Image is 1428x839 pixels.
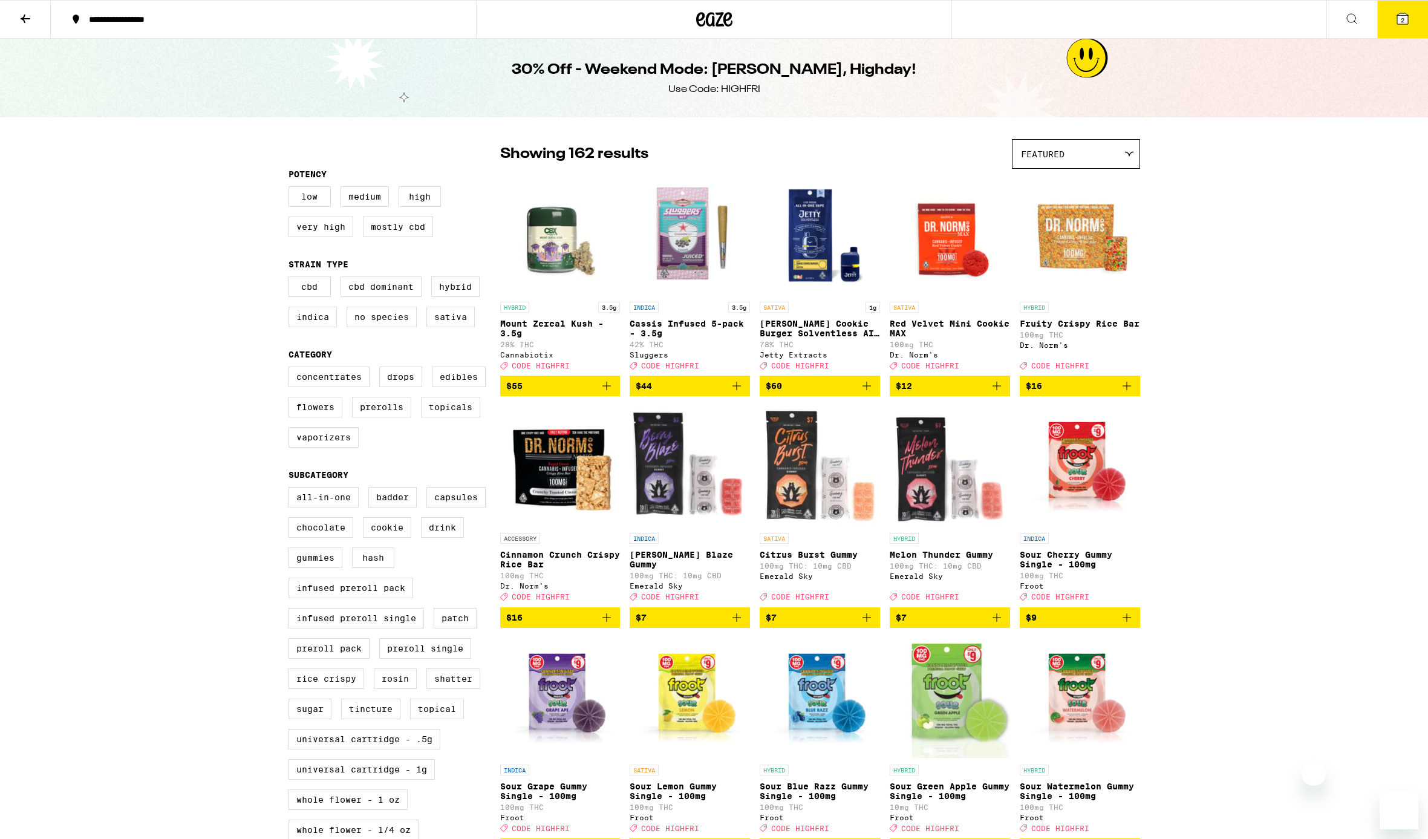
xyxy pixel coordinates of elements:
label: Drink [421,517,464,538]
label: Drops [379,367,422,387]
span: $16 [506,613,523,622]
span: CODE HIGHFRI [641,824,699,832]
a: Open page for Sour Lemon Gummy Single - 100mg from Froot [630,638,750,838]
img: Emerald Sky - Citrus Burst Gummy [760,406,880,527]
label: Edibles [432,367,486,387]
span: $44 [636,381,652,391]
p: INDICA [1020,533,1049,544]
p: 100mg THC: 10mg CBD [890,562,1010,570]
label: CBD Dominant [341,276,422,297]
button: Add to bag [630,376,750,396]
img: Emerald Sky - Melon Thunder Gummy [890,406,1010,527]
p: [PERSON_NAME] Cookie Burger Solventless AIO - 1g [760,319,880,338]
p: 3.5g [598,302,620,313]
p: Sour Blue Razz Gummy Single - 100mg [760,782,880,801]
a: Open page for Berry Blaze Gummy from Emerald Sky [630,406,750,607]
label: Sativa [426,307,475,327]
iframe: Button to launch messaging window [1380,791,1418,829]
div: Froot [500,814,621,821]
span: CODE HIGHFRI [771,824,829,832]
label: Universal Cartridge - .5g [289,729,440,749]
span: CODE HIGHFRI [771,362,829,370]
div: Cannabiotix [500,351,621,359]
label: Cookie [363,517,411,538]
p: 78% THC [760,341,880,348]
label: Hash [352,547,394,568]
label: Very High [289,217,353,237]
p: 42% THC [630,341,750,348]
p: Sour Green Apple Gummy Single - 100mg [890,782,1010,801]
button: Add to bag [1020,376,1140,396]
p: [PERSON_NAME] Blaze Gummy [630,550,750,569]
p: 100mg THC [890,341,1010,348]
span: CODE HIGHFRI [512,362,570,370]
span: $55 [506,381,523,391]
p: 1g [866,302,880,313]
legend: Category [289,350,332,359]
span: $60 [766,381,782,391]
a: Open page for Cassis Infused 5-pack - 3.5g from Sluggers [630,175,750,376]
label: Infused Preroll Single [289,608,424,628]
label: No Species [347,307,417,327]
img: Emerald Sky - Berry Blaze Gummy [630,406,750,527]
img: Froot - Sour Blue Razz Gummy Single - 100mg [760,638,880,759]
img: Froot - Sour Watermelon Gummy Single - 100mg [1020,638,1140,759]
p: 100mg THC [1020,331,1140,339]
span: CODE HIGHFRI [512,824,570,832]
div: Dr. Norm's [890,351,1010,359]
label: Sugar [289,699,331,719]
img: Froot - Sour Green Apple Gummy Single - 100mg [890,638,1010,759]
button: Add to bag [500,607,621,628]
span: CODE HIGHFRI [901,824,959,832]
div: Dr. Norm's [1020,341,1140,349]
span: $16 [1026,381,1042,391]
p: Cassis Infused 5-pack - 3.5g [630,319,750,338]
p: Sour Watermelon Gummy Single - 100mg [1020,782,1140,801]
div: Froot [890,814,1010,821]
span: $7 [766,613,777,622]
p: Citrus Burst Gummy [760,550,880,560]
a: Open page for Sour Grape Gummy Single - 100mg from Froot [500,638,621,838]
div: Sluggers [630,351,750,359]
p: HYBRID [1020,765,1049,775]
p: 100mg THC [1020,572,1140,579]
span: $7 [896,613,907,622]
p: Melon Thunder Gummy [890,550,1010,560]
p: Mount Zereal Kush - 3.5g [500,319,621,338]
label: Tincture [341,699,400,719]
img: Froot - Sour Grape Gummy Single - 100mg [500,638,621,759]
label: Chocolate [289,517,353,538]
p: Red Velvet Mini Cookie MAX [890,319,1010,338]
div: Froot [630,814,750,821]
a: Open page for Red Velvet Mini Cookie MAX from Dr. Norm's [890,175,1010,376]
p: Cinnamon Crunch Crispy Rice Bar [500,550,621,569]
button: 2 [1377,1,1428,38]
label: Infused Preroll Pack [289,578,413,598]
h1: 30% Off - Weekend Mode: [PERSON_NAME], Highday! [512,60,916,80]
a: Open page for Melon Thunder Gummy from Emerald Sky [890,406,1010,607]
p: SATIVA [630,765,659,775]
p: 100mg THC [760,803,880,811]
p: INDICA [630,533,659,544]
p: HYBRID [890,765,919,775]
button: Add to bag [500,376,621,396]
img: Sluggers - Cassis Infused 5-pack - 3.5g [630,175,750,296]
p: Sour Lemon Gummy Single - 100mg [630,782,750,801]
p: INDICA [500,765,529,775]
img: Froot - Sour Cherry Gummy Single - 100mg [1020,406,1140,527]
label: Preroll Single [379,638,471,659]
span: Featured [1021,149,1064,159]
label: High [399,186,441,207]
button: Add to bag [890,376,1010,396]
p: HYBRID [500,302,529,313]
span: $9 [1026,613,1037,622]
span: $12 [896,381,912,391]
label: Whole Flower - 1 oz [289,789,408,810]
p: HYBRID [1020,302,1049,313]
button: Add to bag [890,607,1010,628]
a: Open page for Cinnamon Crunch Crispy Rice Bar from Dr. Norm's [500,406,621,607]
p: SATIVA [890,302,919,313]
span: CODE HIGHFRI [901,362,959,370]
label: Concentrates [289,367,370,387]
label: Preroll Pack [289,638,370,659]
